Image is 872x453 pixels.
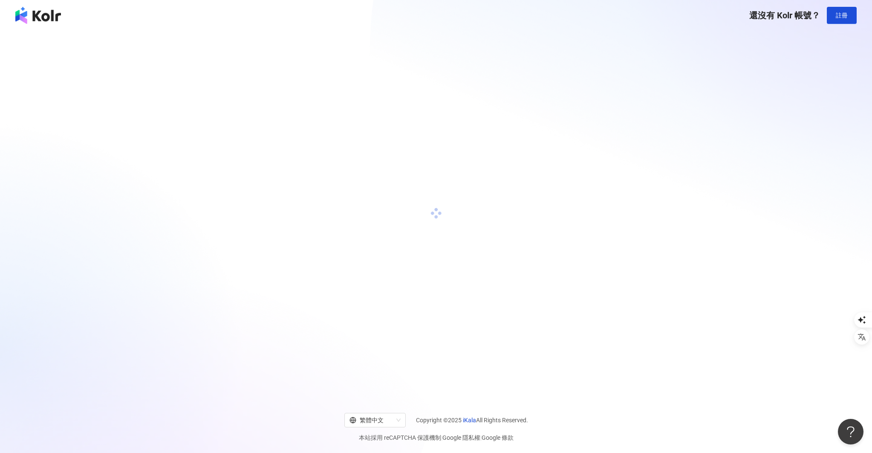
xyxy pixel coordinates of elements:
[838,419,863,444] iframe: Help Scout Beacon - Open
[349,413,393,427] div: 繁體中文
[441,434,442,441] span: |
[15,7,61,24] img: logo
[416,415,528,425] span: Copyright © 2025 All Rights Reserved.
[480,434,482,441] span: |
[482,434,514,441] a: Google 條款
[442,434,480,441] a: Google 隱私權
[359,433,514,443] span: 本站採用 reCAPTCHA 保護機制
[749,10,820,20] span: 還沒有 Kolr 帳號？
[827,7,857,24] button: 註冊
[463,417,476,424] a: iKala
[836,12,848,19] span: 註冊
